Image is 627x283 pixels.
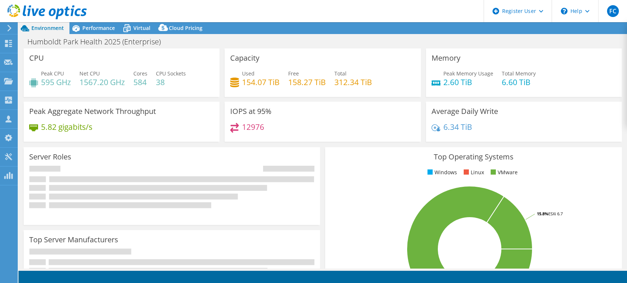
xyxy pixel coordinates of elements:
h4: 6.60 TiB [502,78,536,86]
svg: \n [561,8,568,14]
span: FC [607,5,619,17]
span: Cores [133,70,147,77]
h3: Memory [432,54,460,62]
h3: CPU [29,54,44,62]
span: Environment [31,24,64,31]
h3: IOPS at 95% [230,107,272,115]
tspan: 15.8% [537,211,548,216]
h3: Capacity [230,54,259,62]
h3: Top Operating Systems [331,153,616,161]
h4: 6.34 TiB [443,123,472,131]
span: Total Memory [502,70,536,77]
span: Performance [82,24,115,31]
li: Windows [426,168,457,176]
h4: 2.60 TiB [443,78,493,86]
h3: Average Daily Write [432,107,498,115]
span: Peak Memory Usage [443,70,493,77]
span: Used [242,70,255,77]
tspan: ESXi 6.7 [548,211,563,216]
span: Net CPU [79,70,100,77]
li: Linux [462,168,484,176]
h4: 5.82 gigabits/s [41,123,92,131]
span: Free [288,70,299,77]
span: Virtual [133,24,150,31]
span: CPU Sockets [156,70,186,77]
h3: Top Server Manufacturers [29,236,118,244]
h1: Humboldt Park Health 2025 (Enterprise) [24,38,172,46]
span: Cloud Pricing [169,24,202,31]
h4: 154.07 TiB [242,78,280,86]
h4: 1567.20 GHz [79,78,125,86]
h3: Peak Aggregate Network Throughput [29,107,156,115]
h4: 12976 [242,123,264,131]
h4: 595 GHz [41,78,71,86]
h4: 38 [156,78,186,86]
h4: 158.27 TiB [288,78,326,86]
h4: 312.34 TiB [334,78,372,86]
span: Peak CPU [41,70,64,77]
li: VMware [489,168,518,176]
h4: 584 [133,78,147,86]
span: Total [334,70,347,77]
h3: Server Roles [29,153,71,161]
